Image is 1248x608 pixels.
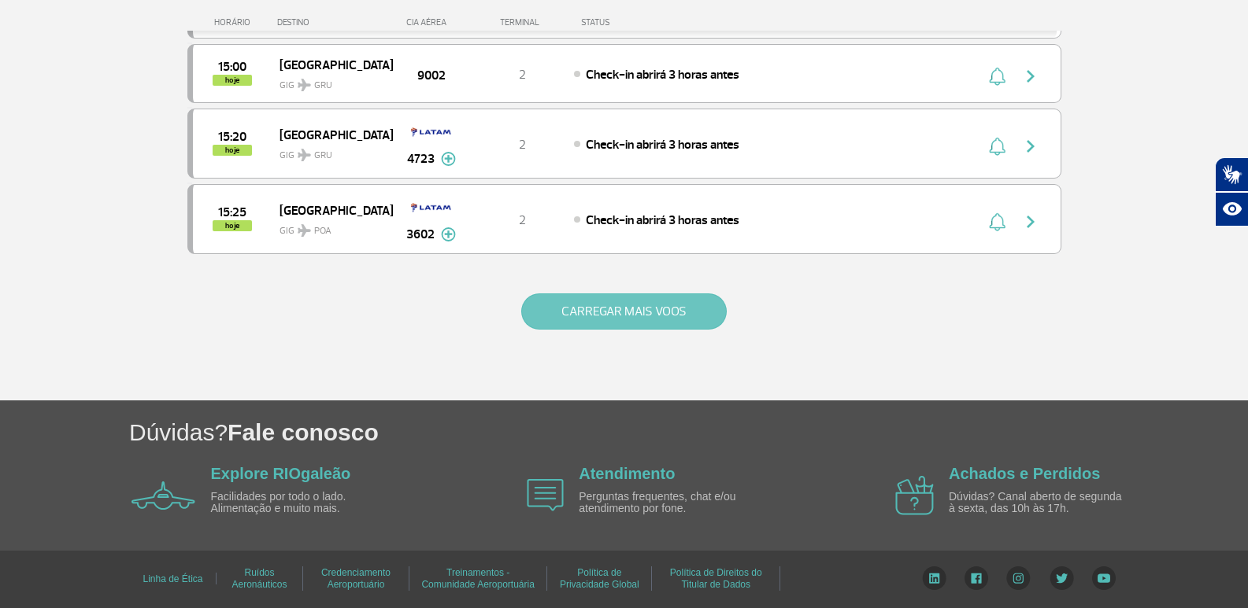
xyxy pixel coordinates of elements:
div: Plugin de acessibilidade da Hand Talk. [1215,157,1248,227]
img: destiny_airplane.svg [298,224,311,237]
img: Instagram [1006,566,1031,590]
span: 9002 [417,66,446,85]
a: Atendimento [579,465,675,482]
img: Facebook [965,566,988,590]
span: [GEOGRAPHIC_DATA] [280,124,380,145]
img: seta-direita-painel-voo.svg [1021,212,1040,231]
span: [GEOGRAPHIC_DATA] [280,54,380,75]
div: CIA AÉREA [392,17,471,28]
img: seta-direita-painel-voo.svg [1021,67,1040,86]
p: Dúvidas? Canal aberto de segunda à sexta, das 10h às 17h. [949,491,1130,515]
span: GIG [280,70,380,93]
img: YouTube [1092,566,1116,590]
a: Linha de Ética [143,568,202,590]
span: GRU [314,149,332,163]
span: 2025-09-30 15:20:00 [218,131,246,142]
span: hoje [213,75,252,86]
img: destiny_airplane.svg [298,149,311,161]
span: GRU [314,79,332,93]
span: Fale conosco [228,419,379,445]
span: Check-in abrirá 3 horas antes [586,137,739,153]
a: Credenciamento Aeroportuário [321,562,391,595]
img: seta-direita-painel-voo.svg [1021,137,1040,156]
img: sino-painel-voo.svg [989,137,1005,156]
button: Abrir tradutor de língua de sinais. [1215,157,1248,192]
span: 2 [519,67,526,83]
div: TERMINAL [471,17,573,28]
a: Ruídos Aeronáuticos [231,562,287,595]
span: GIG [280,140,380,163]
div: STATUS [573,17,702,28]
span: 2025-09-30 15:25:00 [218,207,246,218]
span: Check-in abrirá 3 horas antes [586,67,739,83]
span: hoje [213,145,252,156]
a: Política de Privacidade Global [560,562,639,595]
a: Treinamentos - Comunidade Aeroportuária [421,562,534,595]
span: 2 [519,137,526,153]
img: destiny_airplane.svg [298,79,311,91]
button: Abrir recursos assistivos. [1215,192,1248,227]
img: sino-painel-voo.svg [989,212,1005,231]
p: Facilidades por todo o lado. Alimentação e muito mais. [211,491,392,515]
img: airplane icon [895,476,934,515]
span: POA [314,224,331,238]
a: Explore RIOgaleão [211,465,351,482]
img: mais-info-painel-voo.svg [441,152,456,166]
div: DESTINO [277,17,392,28]
span: 4723 [407,149,435,168]
span: GIG [280,216,380,238]
img: airplane icon [131,481,195,510]
p: Perguntas frequentes, chat e/ou atendimento por fone. [579,491,760,515]
h1: Dúvidas? [129,416,1248,448]
img: sino-painel-voo.svg [989,67,1005,86]
img: Twitter [1050,566,1074,590]
a: Achados e Perdidos [949,465,1100,482]
span: [GEOGRAPHIC_DATA] [280,200,380,220]
span: 2 [519,212,526,228]
button: CARREGAR MAIS VOOS [521,293,727,330]
span: 3602 [406,225,435,244]
div: HORÁRIO [192,17,278,28]
img: LinkedIn [922,566,946,590]
span: hoje [213,220,252,231]
a: Política de Direitos do Titular de Dados [670,562,762,595]
img: mais-info-painel-voo.svg [441,227,456,241]
img: airplane icon [527,479,564,511]
span: Check-in abrirá 3 horas antes [586,212,739,228]
span: 2025-09-30 15:00:00 [218,61,246,72]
